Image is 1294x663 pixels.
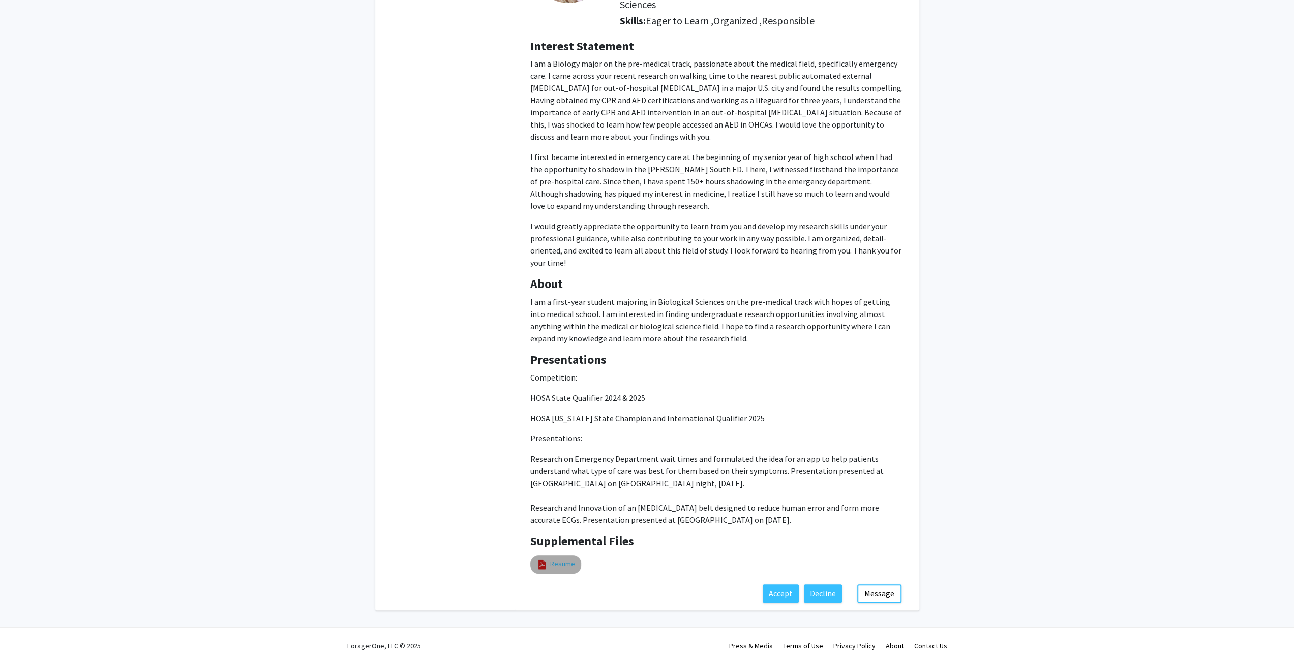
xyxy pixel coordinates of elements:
[620,14,646,27] b: Skills:
[550,559,575,570] a: Resume
[783,641,823,650] a: Terms of Use
[530,433,582,444] span: Presentations:
[763,584,799,603] button: Accept
[713,14,762,27] span: Organized ,
[886,641,904,650] a: About
[530,454,885,488] span: Research on Emergency Department wait times and formulated the idea for an app to help patients u...
[530,413,765,423] span: HOSA [US_STATE] State Champion and International Qualifier 2025
[762,14,815,27] span: Responsible
[530,296,904,344] p: I am a first-year student majoring in Biological Sciences on the pre-medical track with hopes of ...
[530,352,607,367] b: Presentations
[530,151,904,212] p: I first became interested in emergency care at the beginning of my senior year of high school whe...
[536,559,548,570] img: pdf_icon.png
[833,641,876,650] a: Privacy Policy
[530,392,904,404] p: HOSA State Qualifier 2024 & 2025
[530,534,904,549] h4: Supplemental Files
[530,502,881,525] span: Research and Innovation of an [MEDICAL_DATA] belt designed to reduce human error and form more ac...
[857,584,901,603] button: Message
[530,371,904,384] p: Competition:
[530,276,563,292] b: About
[914,641,947,650] a: Contact Us
[530,57,904,143] p: I am a Biology major on the pre-medical track, passionate about the medical field, specifically e...
[530,220,904,269] p: I would greatly appreciate the opportunity to learn from you and develop my research skills under...
[530,38,634,54] b: Interest Statement
[729,641,773,650] a: Press & Media
[8,617,43,655] iframe: Chat
[804,584,842,603] button: Decline
[646,14,713,27] span: Eager to Learn ,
